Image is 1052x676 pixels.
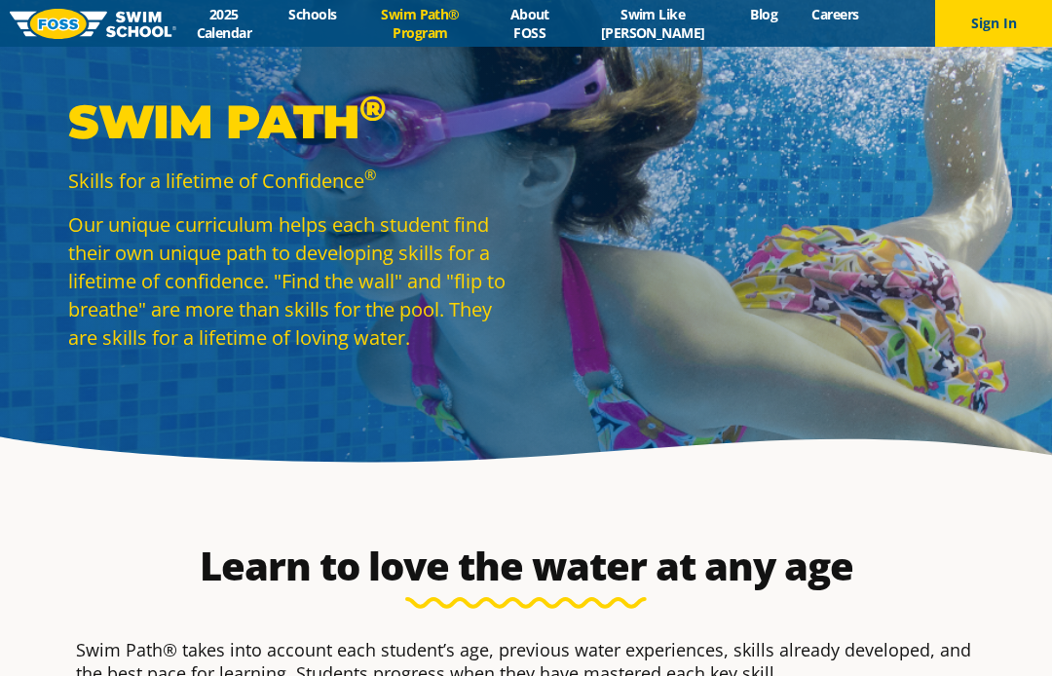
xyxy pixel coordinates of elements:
a: Swim Like [PERSON_NAME] [572,5,733,42]
img: FOSS Swim School Logo [10,9,176,39]
a: Careers [795,5,876,23]
p: Skills for a lifetime of Confidence [68,167,516,195]
a: Schools [272,5,354,23]
a: Blog [733,5,795,23]
a: About FOSS [487,5,572,42]
a: Swim Path® Program [354,5,487,42]
p: Our unique curriculum helps each student find their own unique path to developing skills for a li... [68,210,516,352]
sup: ® [364,165,376,184]
h2: Learn to love the water at any age [66,543,986,589]
sup: ® [359,87,386,130]
a: 2025 Calendar [176,5,272,42]
p: Swim Path [68,93,516,151]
